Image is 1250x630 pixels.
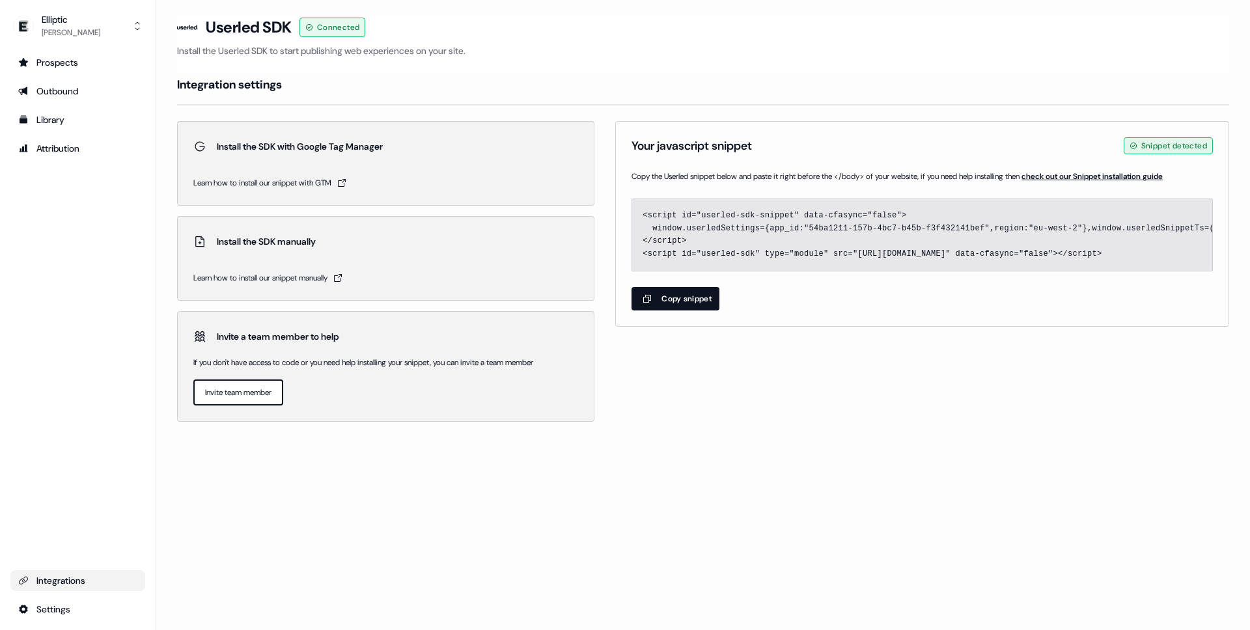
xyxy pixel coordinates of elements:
[10,138,145,159] a: Go to attribution
[10,81,145,102] a: Go to outbound experience
[193,176,578,189] a: Learn how to install our snippet with GTM
[10,52,145,73] a: Go to prospects
[18,142,137,155] div: Attribution
[10,599,145,620] a: Go to integrations
[1021,171,1163,182] a: check out our Snippet installation guide
[632,287,719,310] button: Copy snippet
[193,271,327,284] span: Learn how to install our snippet manually
[42,13,100,26] div: Elliptic
[217,140,383,153] p: Install the SDK with Google Tag Manager
[18,113,137,126] div: Library
[1141,139,1207,152] span: Snippet detected
[177,77,282,92] h4: Integration settings
[10,570,145,591] a: Go to integrations
[217,235,316,248] p: Install the SDK manually
[632,138,752,154] h1: Your javascript snippet
[317,21,360,34] span: Connected
[18,56,137,69] div: Prospects
[10,109,145,130] a: Go to templates
[217,330,339,343] p: Invite a team member to help
[18,574,137,587] div: Integrations
[18,85,137,98] div: Outbound
[10,10,145,42] button: Elliptic[PERSON_NAME]
[193,356,578,369] p: If you don't have access to code or you need help installing your snippet, you can invite a team ...
[42,26,100,39] div: [PERSON_NAME]
[18,603,137,616] div: Settings
[632,170,1213,183] span: Copy the Userled snippet below and paste it right before the </body> of your website, if you need...
[193,271,578,284] a: Learn how to install our snippet manually
[177,44,1229,57] p: Install the Userled SDK to start publishing web experiences on your site.
[193,176,331,189] span: Learn how to install our snippet with GTM
[206,18,292,37] h3: Userled SDK
[193,379,283,405] a: Invite team member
